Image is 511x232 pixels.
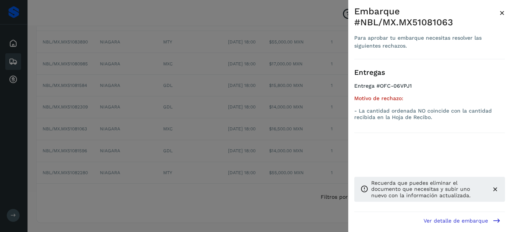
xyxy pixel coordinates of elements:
[354,95,505,102] h5: Motivo de rechazo:
[354,68,505,77] h3: Entregas
[354,83,505,95] h4: Entrega #OFC-06VPJ1
[419,212,505,229] button: Ver detalle de embarque
[354,108,505,121] p: - La cantidad ordenada NO coincide con la cantidad recibida en la Hoja de Recibo.
[354,34,499,50] div: Para aprobar tu embarque necesitas resolver las siguientes rechazos.
[371,180,485,199] p: Recuerda que puedes eliminar el documento que necesitas y subir uno nuevo con la información actu...
[499,6,505,20] button: Close
[499,8,505,18] span: ×
[354,6,499,28] div: Embarque #NBL/MX.MX51081063
[424,218,488,223] span: Ver detalle de embarque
